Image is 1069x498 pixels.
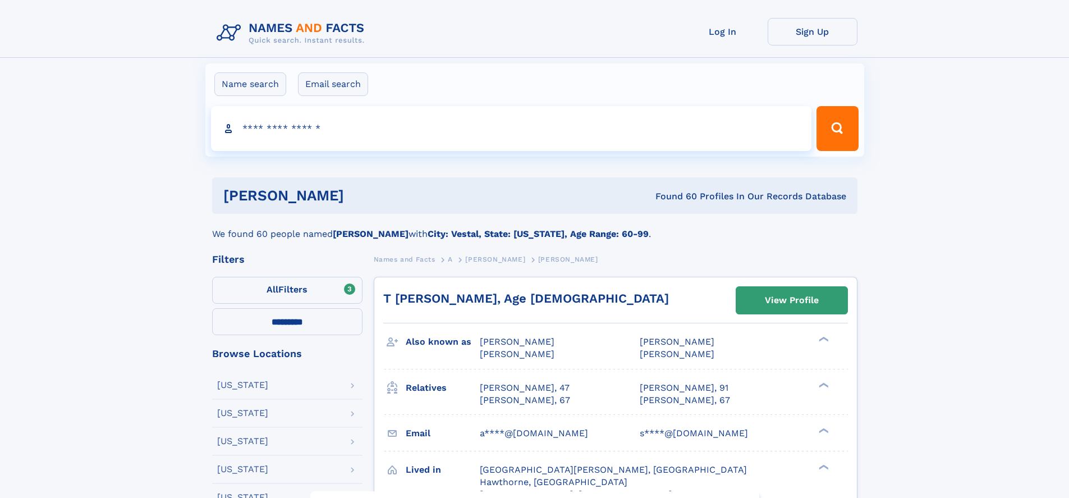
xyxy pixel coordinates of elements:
span: [PERSON_NAME] [465,255,525,263]
span: A [448,255,453,263]
img: Logo Names and Facts [212,18,374,48]
div: [US_STATE] [217,437,268,446]
span: [PERSON_NAME] [640,349,714,359]
a: [PERSON_NAME], 91 [640,382,728,394]
h1: [PERSON_NAME] [223,189,500,203]
div: Filters [212,254,363,264]
a: [PERSON_NAME] [465,252,525,266]
span: [PERSON_NAME] [480,336,554,347]
span: [PERSON_NAME] [480,349,554,359]
span: [PERSON_NAME] [640,336,714,347]
a: [PERSON_NAME], 67 [640,394,730,406]
a: T [PERSON_NAME], Age [DEMOGRAPHIC_DATA] [383,291,669,305]
div: [US_STATE] [217,465,268,474]
label: Email search [298,72,368,96]
div: View Profile [765,287,819,313]
a: Log In [678,18,768,45]
b: [PERSON_NAME] [333,229,409,239]
div: ❯ [816,381,829,389]
div: Found 60 Profiles In Our Records Database [499,190,846,203]
a: Sign Up [768,18,857,45]
input: search input [211,106,812,151]
div: We found 60 people named with . [212,214,857,241]
button: Search Button [816,106,858,151]
h3: Also known as [406,332,480,351]
div: Browse Locations [212,349,363,359]
a: [PERSON_NAME], 47 [480,382,570,394]
h3: Lived in [406,460,480,479]
span: [PERSON_NAME] [538,255,598,263]
a: [PERSON_NAME], 67 [480,394,570,406]
div: [US_STATE] [217,409,268,418]
label: Name search [214,72,286,96]
a: A [448,252,453,266]
a: Names and Facts [374,252,435,266]
h3: Relatives [406,378,480,398]
label: Filters [212,277,363,304]
div: ❯ [816,463,829,470]
span: Hawthorne, [GEOGRAPHIC_DATA] [480,477,627,487]
div: ❯ [816,427,829,434]
span: All [267,284,278,295]
div: ❯ [816,336,829,343]
a: View Profile [736,287,847,314]
b: City: Vestal, State: [US_STATE], Age Range: 60-99 [428,229,649,239]
span: [GEOGRAPHIC_DATA][PERSON_NAME], [GEOGRAPHIC_DATA] [480,464,747,475]
h3: Email [406,424,480,443]
div: [US_STATE] [217,381,268,390]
